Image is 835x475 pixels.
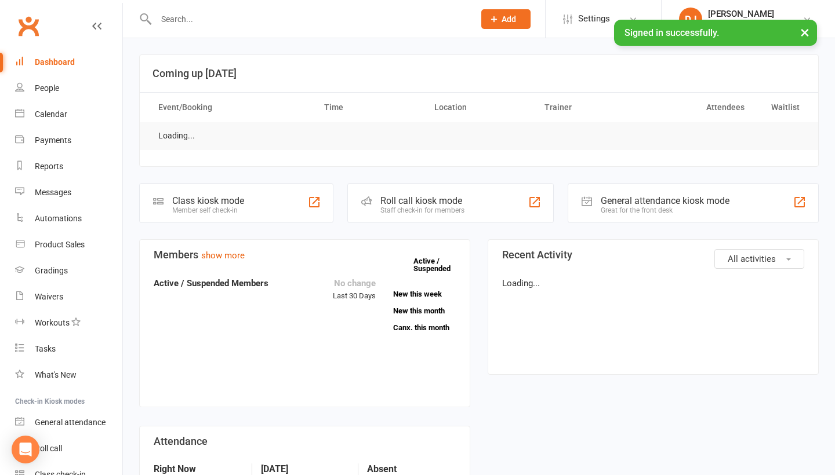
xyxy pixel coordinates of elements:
[644,93,754,122] th: Attendees
[35,188,71,197] div: Messages
[15,410,122,436] a: General attendance kiosk mode
[314,93,424,122] th: Time
[15,436,122,462] a: Roll call
[794,20,815,45] button: ×
[333,276,376,290] div: No change
[15,232,122,258] a: Product Sales
[502,276,804,290] p: Loading...
[35,240,85,249] div: Product Sales
[601,195,729,206] div: General attendance kiosk mode
[333,276,376,302] div: Last 30 Days
[153,11,466,27] input: Search...
[424,93,534,122] th: Location
[625,27,719,38] span: Signed in successfully.
[148,122,205,149] td: Loading...
[714,249,804,269] button: All activities
[172,195,244,206] div: Class kiosk mode
[35,344,56,353] div: Tasks
[35,418,106,427] div: General attendance
[154,249,456,261] h3: Members
[728,254,776,264] span: All activities
[172,206,244,214] div: Member self check-in
[15,258,122,284] a: Gradings
[154,278,268,288] strong: Active / Suspended Members
[15,206,122,232] a: Automations
[35,136,71,145] div: Payments
[35,266,68,275] div: Gradings
[15,362,122,388] a: What's New
[15,310,122,336] a: Workouts
[393,307,456,315] a: New this month
[679,8,702,31] div: DJ
[380,195,464,206] div: Roll call kiosk mode
[15,154,122,180] a: Reports
[14,12,43,41] a: Clubworx
[708,19,783,30] div: 7 Strikes Martial Arts
[35,444,62,453] div: Roll call
[154,463,243,474] strong: Right Now
[15,101,122,127] a: Calendar
[502,249,804,261] h3: Recent Activity
[153,68,805,79] h3: Coming up [DATE]
[15,49,122,75] a: Dashboard
[393,290,456,298] a: New this week
[413,249,464,281] a: Active / Suspended
[35,162,63,171] div: Reports
[15,127,122,154] a: Payments
[261,463,350,474] strong: [DATE]
[35,109,67,119] div: Calendar
[12,436,39,463] div: Open Intercom Messenger
[481,9,531,29] button: Add
[35,57,75,67] div: Dashboard
[35,83,59,93] div: People
[15,336,122,362] a: Tasks
[15,75,122,101] a: People
[601,206,729,214] div: Great for the front desk
[35,292,63,301] div: Waivers
[534,93,644,122] th: Trainer
[15,284,122,310] a: Waivers
[367,463,456,474] strong: Absent
[578,6,610,32] span: Settings
[148,93,314,122] th: Event/Booking
[15,180,122,206] a: Messages
[35,214,82,223] div: Automations
[380,206,464,214] div: Staff check-in for members
[154,436,456,447] h3: Attendance
[393,324,456,331] a: Canx. this month
[755,93,810,122] th: Waitlist
[708,9,783,19] div: [PERSON_NAME]
[201,250,245,261] a: show more
[502,14,516,24] span: Add
[35,370,77,379] div: What's New
[35,318,70,327] div: Workouts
